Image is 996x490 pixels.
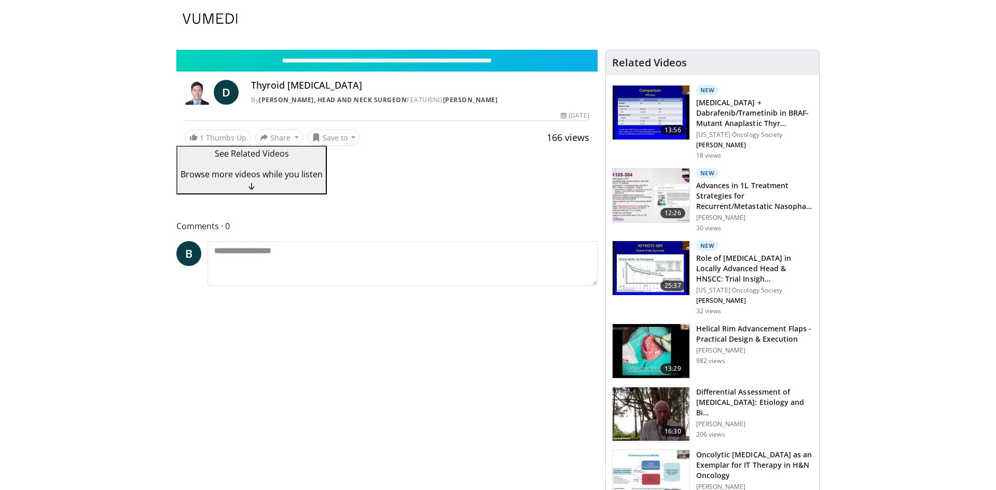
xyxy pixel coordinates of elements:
button: Save to [308,129,361,146]
button: See Related Videos Browse more videos while you listen [176,146,327,194]
p: See Related Videos [181,147,323,160]
span: 13:56 [660,125,685,135]
h4: Thyroid [MEDICAL_DATA] [251,80,589,91]
a: D [214,80,239,105]
p: 982 views [696,357,725,365]
img: 4ceb072a-e698-42c8-a4a5-e0ed3959d6b7.150x105_q85_crop-smart_upscale.jpg [613,169,689,222]
img: ac96c57d-e06d-4717-9298-f980d02d5bc0.150x105_q85_crop-smart_upscale.jpg [613,86,689,139]
h3: Advances in 1L Treatment Strategies for Recurrent/Metastatic Nasopharyngeal Cancer [696,180,813,212]
p: [US_STATE] Oncology Society [696,131,813,139]
p: 30 views [696,224,722,232]
p: New [696,85,719,95]
a: 13:29 Helical Rim Advancement Flaps - Practical Design & Execution [PERSON_NAME] 982 views [612,324,813,379]
img: VuMedi Logo [183,13,238,24]
span: 13:29 [660,363,685,374]
img: d997336d-5856-4f03-a8a4-bfec994aed20.150x105_q85_crop-smart_upscale.jpg [613,324,689,378]
span: 16:30 [660,426,685,437]
p: 32 views [696,307,722,315]
span: 1 [200,133,204,143]
p: New [696,168,719,178]
button: Share [255,129,303,146]
h3: Helical Rim Advancement Flaps - Practical Design & Execution [696,324,813,344]
span: Comments 0 [176,219,598,233]
p: [PERSON_NAME] [696,420,813,428]
img: 5c189fcc-fad0-49f8-a604-3b1a12888300.150x105_q85_crop-smart_upscale.jpg [613,241,689,295]
div: [DATE] [561,111,589,120]
h3: Oncolytic [MEDICAL_DATA] as an Exemplar for IT Therapy in H&N Oncology [696,450,813,481]
h3: Role of Immunotherapy in Locally Advanced Head & HNSCC: Trial Insights Including NIVOPOSTOP & KEY... [696,253,813,284]
img: Doh Young Lee, Head and Neck Surgeon [185,80,210,105]
p: [PERSON_NAME] [696,214,813,222]
a: [PERSON_NAME], Head and Neck Surgeon [259,95,407,104]
div: By FEATURING [251,95,589,105]
p: Eric Sherman [696,141,813,149]
a: 13:56 New [MEDICAL_DATA] + Dabrafenib/Trametinib in BRAF-Mutant Anaplastic Thyr… [US_STATE] Oncol... [612,85,813,160]
a: 16:30 Differential Assessment of [MEDICAL_DATA]: Etiology and Bi… [PERSON_NAME] 206 views [612,387,813,442]
a: B [176,241,201,266]
a: [PERSON_NAME] [443,95,498,104]
a: 12:26 New Advances in 1L Treatment Strategies for Recurrent/Metastatic Nasopha… [PERSON_NAME] 30 ... [612,168,813,232]
span: Browse more videos while you listen [181,169,323,180]
p: [PERSON_NAME] [696,346,813,355]
img: c7e819ff-48c9-49a6-a69c-50f8395a8fcb.150x105_q85_crop-smart_upscale.jpg [613,387,689,441]
p: [US_STATE] Oncology Society [696,286,813,295]
h3: Differential Assessment of Nasopharyngeal Carcinoma: Etiology and Biology [696,387,813,418]
span: 12:26 [660,208,685,218]
a: 1 Thumbs Up [185,130,251,146]
p: Eric Sherman [696,297,813,305]
h3: Pembrolizumab + Dabrafenib/Trametinib in BRAF-Mutant Anaplastic Thyroid Cancer [696,97,813,129]
p: New [696,241,719,251]
h4: Related Videos [612,57,687,69]
a: 25:37 New Role of [MEDICAL_DATA] in Locally Advanced Head & HNSCC: Trial Insigh… [US_STATE] Oncol... [612,241,813,315]
span: 166 views [547,131,589,144]
span: 25:37 [660,281,685,291]
p: 206 views [696,430,725,439]
p: 18 views [696,151,722,160]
